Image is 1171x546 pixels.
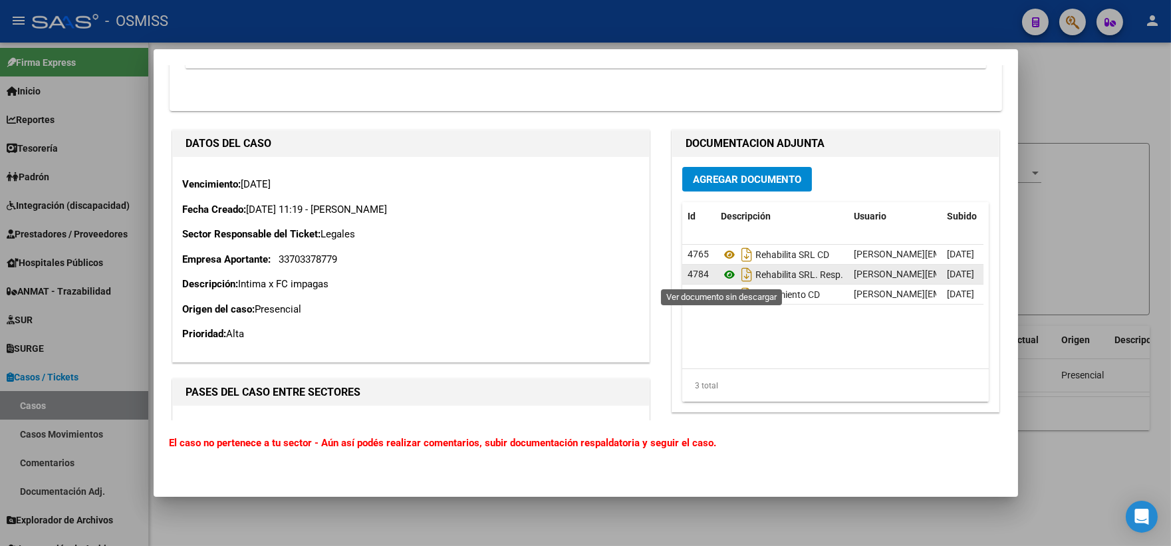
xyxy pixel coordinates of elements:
p: [DATE] [183,177,639,192]
p: Presencial [183,302,639,317]
strong: Fecha Creado: [183,204,247,215]
button: Agregar Documento [682,167,812,192]
p: Legales [183,227,639,242]
strong: Prioridad: [183,328,227,340]
span: [DATE] [947,269,974,279]
div: Open Intercom Messenger [1126,501,1158,533]
p: [DATE] 11:19 - [PERSON_NAME] [183,202,639,217]
div: 4928 [688,287,710,302]
strong: Sector Responsable del Ticket: [183,228,321,240]
div: 4765 [688,247,710,262]
span: Subido [947,211,977,221]
span: [DATE] [947,289,974,299]
span: Agregar Documento [693,174,801,186]
span: Descripción [721,211,771,221]
div: 4784 [688,267,710,282]
span: Rehabilita SRL CD [755,249,829,260]
strong: Vencimiento: [183,178,241,190]
datatable-header-cell: Descripción [716,202,848,231]
h1: DOCUMENTACION ADJUNTA [686,136,985,152]
i: Descargar documento [738,244,755,265]
span: [DATE] [947,249,974,259]
strong: Descripción: [183,278,239,290]
h1: PASES DEL CASO ENTRE SECTORES [186,384,636,400]
span: Rehabilita SRL. Resp. OSMISS [755,269,878,280]
datatable-header-cell: Id [682,202,716,231]
span: Alta [227,328,245,340]
div: 33703378779 [279,252,338,267]
span: Usuario [854,211,886,221]
strong: DATOS DEL CASO [186,137,272,150]
span: seguimiento CD [755,289,820,300]
i: Descargar documento [738,284,755,305]
datatable-header-cell: Subido [942,202,1008,231]
p: Intima x FC impagas [183,277,639,292]
div: 3 total [682,369,989,402]
strong: Empresa Aportante: [183,253,271,265]
i: Descargar documento [738,264,755,285]
datatable-header-cell: Usuario [848,202,942,231]
strong: Origen del caso: [183,303,255,315]
span: Id [688,211,696,221]
b: El caso no pertenece a tu sector - Aún así podés realizar comentarios, subir documentación respal... [170,437,717,449]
